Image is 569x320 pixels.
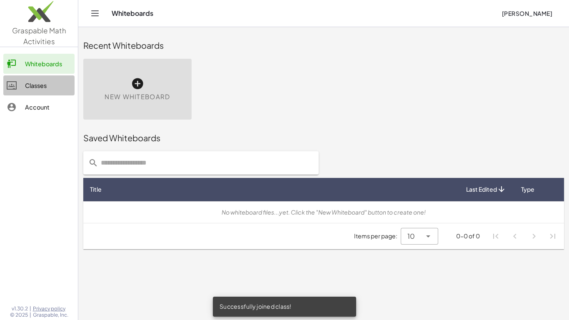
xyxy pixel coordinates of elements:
[25,102,71,112] div: Account
[10,312,28,318] span: © 2025
[487,227,562,246] nav: Pagination Navigation
[407,231,415,241] span: 10
[12,26,66,46] span: Graspable Math Activities
[456,232,480,240] div: 0-0 of 0
[521,185,534,194] span: Type
[495,6,559,21] button: [PERSON_NAME]
[30,312,31,318] span: |
[30,305,31,312] span: |
[33,305,68,312] a: Privacy policy
[3,54,75,74] a: Whiteboards
[90,208,557,217] div: No whiteboard files...yet. Click the "New Whiteboard" button to create one!
[83,40,564,51] div: Recent Whiteboards
[3,97,75,117] a: Account
[88,7,102,20] button: Toggle navigation
[12,305,28,312] span: v1.30.2
[25,59,71,69] div: Whiteboards
[25,80,71,90] div: Classes
[354,232,401,240] span: Items per page:
[105,92,170,102] span: New Whiteboard
[88,158,98,168] i: prepended action
[33,312,68,318] span: Graspable, Inc.
[3,75,75,95] a: Classes
[466,185,497,194] span: Last Edited
[83,132,564,144] div: Saved Whiteboards
[90,185,102,194] span: Title
[213,297,356,317] div: Successfully joined class!
[502,10,552,17] span: [PERSON_NAME]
